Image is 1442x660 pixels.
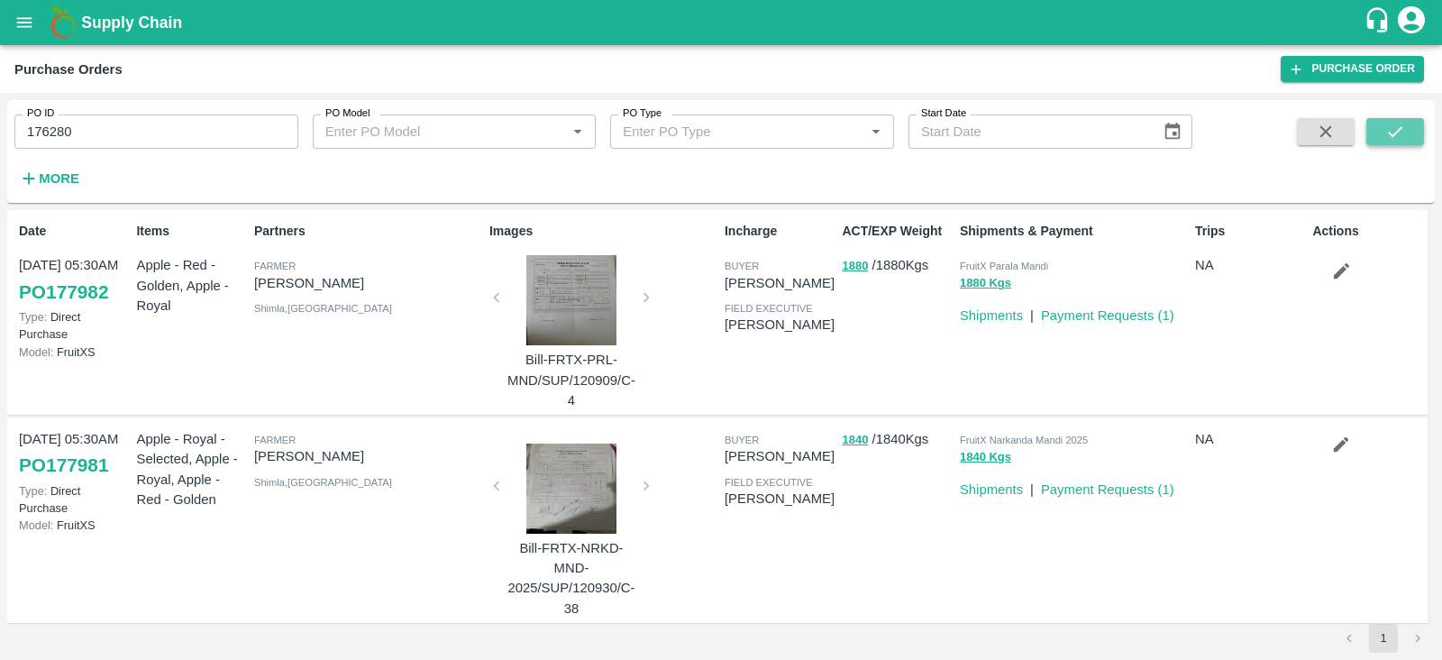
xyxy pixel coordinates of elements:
span: buyer [725,435,759,445]
p: [PERSON_NAME] [254,273,482,293]
p: Images [489,222,717,241]
p: NA [1195,429,1305,449]
button: open drawer [4,2,45,43]
p: Shipments & Payment [960,222,1188,241]
p: Bill-FRTX-PRL-MND/SUP/120909/C-4 [504,350,639,410]
label: PO Model [325,106,370,121]
label: PO ID [27,106,54,121]
p: Bill-FRTX-NRKD-MND-2025/SUP/120930/C-38 [504,538,639,619]
button: More [14,163,84,194]
span: Shimla , [GEOGRAPHIC_DATA] [254,303,392,314]
label: Start Date [921,106,966,121]
button: page 1 [1369,624,1398,653]
p: ACT/EXP Weight [842,222,952,241]
div: | [1023,298,1034,325]
span: field executive [725,303,813,314]
a: PO177982 [19,276,108,308]
a: PO177981 [19,449,108,481]
p: FruitXS [19,517,129,534]
p: Direct Purchase [19,482,129,517]
p: [PERSON_NAME] [725,273,835,293]
p: / 1880 Kgs [842,255,952,276]
span: Farmer [254,435,296,445]
nav: pagination navigation [1332,624,1435,653]
div: customer-support [1364,6,1395,39]
button: Choose date [1155,115,1190,149]
input: Enter PO Model [318,120,561,143]
a: Payment Requests (1) [1041,482,1174,497]
span: Farmer [254,261,296,271]
p: [DATE] 05:30AM [19,429,129,449]
button: Open [566,120,589,143]
img: logo [45,5,81,41]
span: Model: [19,345,53,359]
p: Incharge [725,222,835,241]
p: Items [136,222,246,241]
div: Purchase Orders [14,58,123,81]
p: Trips [1195,222,1305,241]
b: Supply Chain [81,14,182,32]
span: Shimla , [GEOGRAPHIC_DATA] [254,477,392,488]
p: Direct Purchase [19,308,129,343]
div: | [1023,472,1034,500]
a: Supply Chain [81,10,1364,35]
input: Enter PO Type [616,120,859,143]
p: [DATE] 05:30AM [19,255,129,275]
span: Model: [19,518,53,532]
button: 1840 Kgs [960,447,1011,468]
strong: More [39,171,79,186]
span: buyer [725,261,759,271]
span: FruitX Parala Mandi [960,261,1048,271]
p: [PERSON_NAME] [725,315,835,335]
p: FruitXS [19,344,129,361]
button: 1880 Kgs [960,273,1011,294]
span: Type: [19,484,47,498]
p: [PERSON_NAME] [725,446,835,466]
a: Payment Requests (1) [1041,308,1174,323]
p: Apple - Royal - Selected, Apple - Royal, Apple - Red - Golden [136,429,246,509]
p: / 1840 Kgs [842,429,952,450]
button: 1840 [842,430,868,451]
a: Shipments [960,308,1023,323]
span: field executive [725,477,813,488]
a: Purchase Order [1281,56,1424,82]
input: Start Date [908,115,1148,149]
span: FruitX Narkanda Mandi 2025 [960,435,1088,445]
p: Partners [254,222,482,241]
p: NA [1195,255,1305,275]
p: Date [19,222,129,241]
label: PO Type [623,106,662,121]
p: Actions [1312,222,1422,241]
input: Enter PO ID [14,115,298,149]
p: [PERSON_NAME] [254,446,482,466]
div: account of current user [1395,4,1428,41]
p: Apple - Red - Golden, Apple - Royal [136,255,246,316]
button: 1880 [842,256,868,277]
span: Type: [19,310,47,324]
button: Open [864,120,888,143]
p: [PERSON_NAME] [725,489,835,509]
a: Shipments [960,482,1023,497]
